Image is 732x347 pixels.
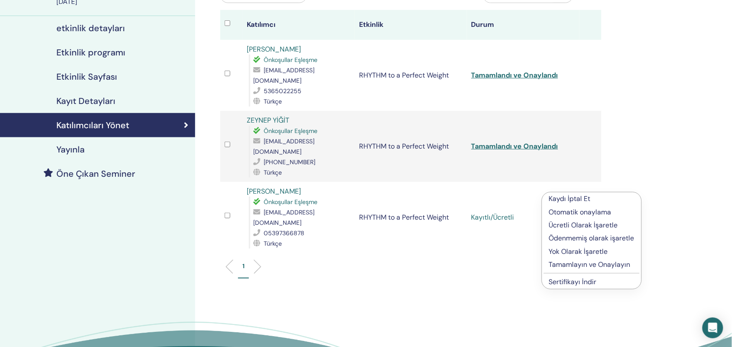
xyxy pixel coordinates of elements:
[471,71,558,80] a: Tamamlandı ve Onaylandı
[254,137,315,156] span: [EMAIL_ADDRESS][DOMAIN_NAME]
[264,229,305,237] span: 05397366878
[549,233,634,243] p: Ödenmemiş olarak işaretle
[549,259,634,270] p: Tamamlayın ve Onaylayın
[242,262,245,271] p: 1
[264,158,316,166] span: [PHONE_NUMBER]
[549,194,634,204] p: Kaydı İptal Et
[549,277,597,286] a: Sertifikayı İndir
[254,208,315,227] span: [EMAIL_ADDRESS][DOMAIN_NAME]
[471,142,558,151] a: Tamamlandı ve Onaylandı
[247,116,290,125] a: ZEYNEP YİĞİT
[254,66,315,84] span: [EMAIL_ADDRESS][DOMAIN_NAME]
[549,246,634,257] p: Yok Olarak İşaretle
[264,97,282,105] span: Türkçe
[355,182,467,253] td: RHYTHM to a Perfect Weight
[56,23,125,33] h4: etkinlik detayları
[264,240,282,247] span: Türkçe
[56,47,125,58] h4: Etkinlik programı
[56,120,129,130] h4: Katılımcıları Yönet
[467,10,579,40] th: Durum
[56,169,135,179] h4: Öne Çıkan Seminer
[703,318,723,338] div: Open Intercom Messenger
[264,169,282,176] span: Türkçe
[56,144,85,155] h4: Yayınla
[264,198,318,206] span: Önkoşullar Eşleşme
[549,207,634,217] p: Otomatik onaylama
[355,40,467,111] td: RHYTHM to a Perfect Weight
[549,220,634,230] p: Ücretli Olarak İşaretle
[56,71,117,82] h4: Etkinlik Sayfası
[264,127,318,135] span: Önkoşullar Eşleşme
[355,111,467,182] td: RHYTHM to a Perfect Weight
[247,45,301,54] a: [PERSON_NAME]
[264,87,302,95] span: 5365022255
[243,10,355,40] th: Katılımcı
[355,10,467,40] th: Etkinlik
[264,56,318,64] span: Önkoşullar Eşleşme
[247,187,301,196] a: [PERSON_NAME]
[56,96,115,106] h4: Kayıt Detayları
